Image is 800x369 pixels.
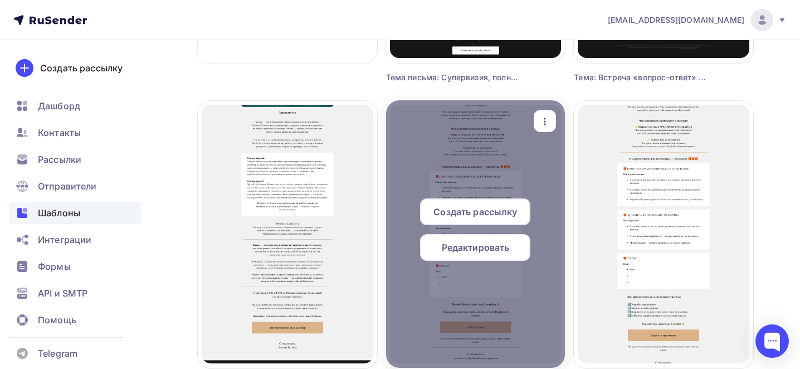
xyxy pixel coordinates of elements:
span: [EMAIL_ADDRESS][DOMAIN_NAME] [608,14,744,26]
div: Тема письма: Супервизия, полностью посвящённая работе с метафорическими картами! [386,72,520,83]
span: Контакты [38,126,81,139]
a: Отправители [9,175,142,197]
span: Создать рассылку [433,205,517,219]
span: Отправители [38,179,97,193]
span: API и SMTP [38,287,87,300]
span: Дашборд [38,99,80,113]
div: Тема: Встреча «вопрос–ответ» [DATE] 19:00 [574,72,708,83]
a: Формы [9,255,142,278]
span: Помощь [38,313,76,327]
a: Контакты [9,122,142,144]
span: Рассылки [38,153,81,166]
a: Шаблоны [9,202,142,224]
a: Рассылки [9,148,142,171]
span: Шаблоны [38,206,80,220]
span: Формы [38,260,71,273]
span: Редактировать [442,241,510,254]
div: Создать рассылку [40,61,123,75]
a: [EMAIL_ADDRESS][DOMAIN_NAME] [608,9,787,31]
span: Интеграции [38,233,91,246]
a: Дашборд [9,95,142,117]
span: Telegram [38,347,77,360]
